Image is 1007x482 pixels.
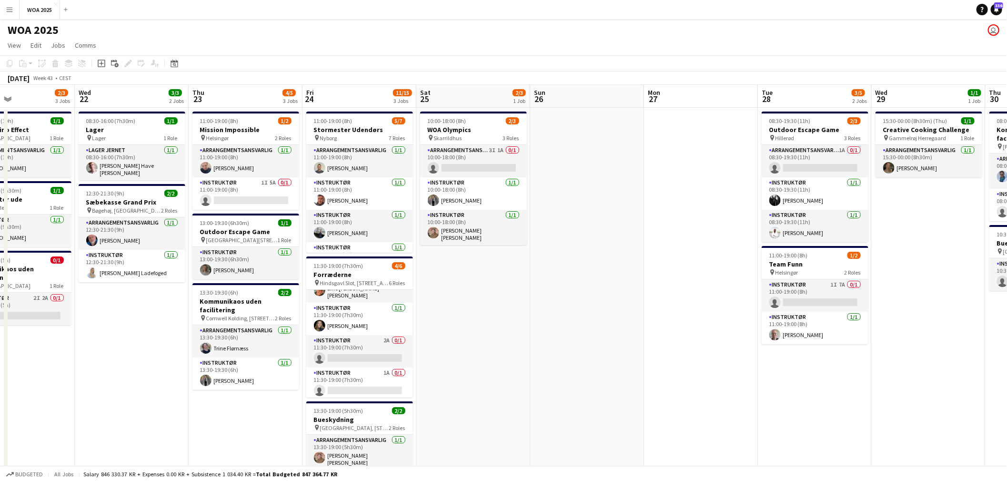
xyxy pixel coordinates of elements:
span: View [8,41,21,50]
span: Comms [75,41,96,50]
app-user-avatar: Drift Drift [988,24,999,36]
button: WOA 2025 [20,0,60,19]
a: Edit [27,39,45,51]
span: Week 43 [31,74,55,82]
span: All jobs [52,471,75,478]
span: 336 [994,2,1003,9]
a: View [4,39,25,51]
a: 336 [991,4,1002,15]
a: Comms [71,39,100,51]
span: Jobs [51,41,65,50]
button: Budgeted [5,469,44,480]
div: CEST [59,74,71,82]
div: Salary 846 330.37 KR + Expenses 0.00 KR + Subsistence 1 034.40 KR = [83,471,337,478]
a: Jobs [47,39,69,51]
span: Edit [30,41,41,50]
div: [DATE] [8,73,30,83]
h1: WOA 2025 [8,23,59,37]
span: Budgeted [15,471,43,478]
span: Total Budgeted 847 364.77 KR [256,471,337,478]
